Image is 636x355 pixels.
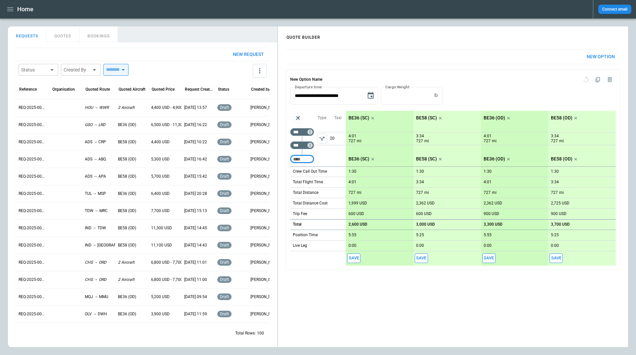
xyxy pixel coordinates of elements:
[484,233,492,238] p: 5:55
[550,253,563,263] button: Save
[19,311,46,317] p: REQ-2025-000240
[19,208,46,214] p: REQ-2025-000246
[293,113,303,123] span: Aircraft selection
[250,105,278,111] p: [PERSON_NAME]
[484,243,492,248] p: 0:00
[250,243,278,248] p: [PERSON_NAME]
[317,134,327,144] span: Type of sector
[348,115,369,121] p: BE36 (SC)
[19,122,46,128] p: REQ-2025-000251
[118,208,136,214] p: BE58 (OD)
[416,138,423,144] p: 727
[118,122,136,128] p: BE36 (OD)
[492,138,497,144] p: mi
[293,179,323,185] p: Total Flight Time
[219,140,230,144] span: draft
[347,253,360,263] button: Save
[219,277,230,282] span: draft
[52,87,75,92] div: Organisation
[219,208,230,213] span: draft
[424,190,429,196] p: mi
[293,243,307,248] p: Live Leg
[184,294,207,300] p: [DATE] 09:54
[46,26,79,42] button: QUOTES
[330,132,346,145] p: 20
[348,201,367,206] p: 1,999 USD
[293,169,327,174] p: Crew Call Out Time
[484,115,505,121] p: BE36 (OD)
[118,294,136,300] p: BE36 (OD)
[118,243,136,248] p: BE58 (OD)
[416,222,435,227] p: 3,000 USD
[151,260,191,265] p: 6,800 USD - 7,700 USD
[85,208,108,214] p: TDW → MRC
[85,260,106,265] p: CHS → ORD
[151,277,191,283] p: 6,800 USD - 7,700 USD
[250,260,278,265] p: [PERSON_NAME]
[250,156,278,162] p: [PERSON_NAME]
[415,253,428,263] span: Save this aircraft quote and copy details to clipboard
[253,64,267,78] button: more
[551,211,566,216] p: 900 USD
[219,105,230,110] span: draft
[551,138,558,144] p: 727
[551,222,570,227] p: 3,700 USD
[219,294,230,299] span: draft
[250,311,278,317] p: [PERSON_NAME]
[184,277,207,283] p: [DATE] 11:00
[559,138,564,144] p: mi
[357,138,361,144] p: mi
[79,26,118,42] button: BOOKINGS
[290,155,314,163] div: Too short
[219,260,230,265] span: draft
[348,134,356,139] p: 4:01
[151,105,191,111] p: 4,400 USD - 4,900 USD
[184,156,207,162] p: [DATE] 16:42
[219,122,230,127] span: draft
[85,225,106,231] p: IND → TDW
[64,67,90,73] div: Created By
[184,225,207,231] p: [DATE] 14:45
[278,44,628,275] div: scrollable content
[416,190,423,195] p: 727
[19,277,46,283] p: REQ-2025-000242
[151,174,170,179] p: 5,700 USD
[19,260,46,265] p: REQ-2025-000243
[484,156,505,162] p: BE36 (OD)
[151,294,170,300] p: 5,200 USD
[415,253,428,263] button: Save
[85,243,135,248] p: IND → [GEOGRAPHIC_DATA]
[482,253,496,263] span: Save this aircraft quote and copy details to clipboard
[219,174,230,179] span: draft
[416,211,432,216] p: 600 USD
[250,294,278,300] p: [PERSON_NAME]
[251,87,270,92] div: Created by
[551,134,559,139] p: 3:34
[21,67,48,73] div: Status
[416,134,424,139] p: 3:34
[551,190,558,195] p: 727
[295,84,322,90] label: Departure time
[484,138,491,144] p: 727
[581,50,620,64] button: New Option
[290,141,314,149] div: Too short
[551,201,569,206] p: 2,725 USD
[235,331,256,336] p: Total Rows:
[218,87,229,92] div: Status
[250,174,278,179] p: [PERSON_NAME]
[228,48,269,61] button: New request
[184,139,207,145] p: [DATE] 10:22
[118,156,136,162] p: BE58 (OD)
[151,156,170,162] p: 5,300 USD
[151,139,170,145] p: 4,400 USD
[118,105,134,111] p: 2 Aircraft
[19,243,46,248] p: REQ-2025-000244
[19,156,46,162] p: REQ-2025-000249
[551,156,572,162] p: BE58 (OD)
[290,74,322,86] h6: New Option Name
[250,277,278,283] p: [PERSON_NAME]
[118,139,136,145] p: BE58 (OD)
[279,28,328,43] h4: QUOTE BUILDER
[151,311,170,317] p: 3,900 USD
[334,115,342,121] p: Taxi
